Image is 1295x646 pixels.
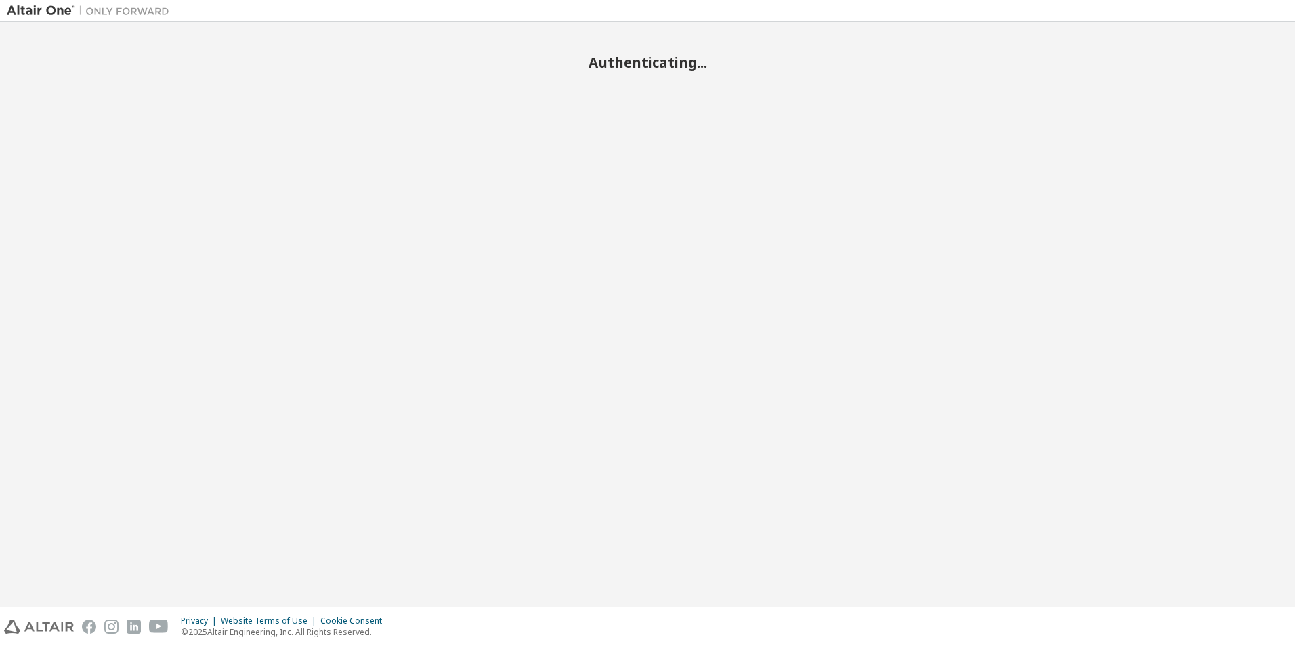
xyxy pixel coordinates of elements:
[149,620,169,634] img: youtube.svg
[181,616,221,626] div: Privacy
[82,620,96,634] img: facebook.svg
[7,53,1288,71] h2: Authenticating...
[127,620,141,634] img: linkedin.svg
[181,626,390,638] p: © 2025 Altair Engineering, Inc. All Rights Reserved.
[104,620,119,634] img: instagram.svg
[320,616,390,626] div: Cookie Consent
[7,4,176,18] img: Altair One
[221,616,320,626] div: Website Terms of Use
[4,620,74,634] img: altair_logo.svg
